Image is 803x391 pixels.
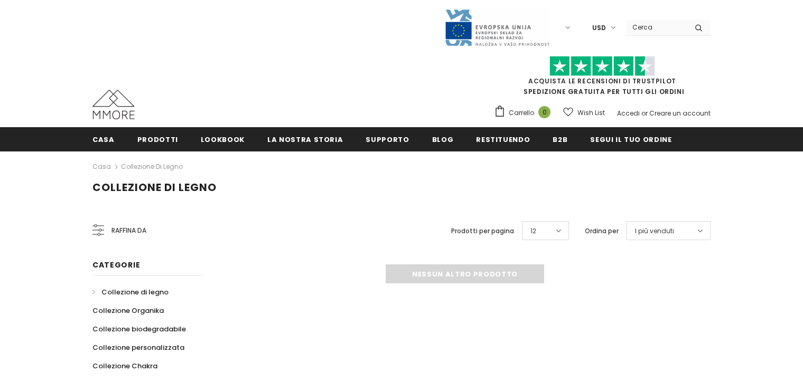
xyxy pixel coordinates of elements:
[635,226,674,236] span: I più venduti
[101,287,169,297] span: Collezione di legno
[111,225,146,236] span: Raffina da
[92,342,184,352] span: Collezione personalizzata
[92,361,157,371] span: Collezione Chakra
[563,103,605,122] a: Wish List
[92,260,140,270] span: Categorie
[592,23,606,33] span: USD
[121,162,183,171] a: Collezione di legno
[92,306,164,316] span: Collezione Organika
[641,109,648,118] span: or
[137,135,178,145] span: Prodotti
[494,61,711,96] span: SPEDIZIONE GRATUITA PER TUTTI GLI ORDINI
[553,127,567,151] a: B2B
[494,105,556,121] a: Carrello 0
[201,135,245,145] span: Lookbook
[451,226,514,236] label: Prodotti per pagina
[509,108,534,118] span: Carrello
[366,127,409,151] a: supporto
[92,127,115,151] a: Casa
[577,108,605,118] span: Wish List
[92,283,169,301] a: Collezione di legno
[649,109,711,118] a: Creare un account
[476,127,530,151] a: Restituendo
[137,127,178,151] a: Prodotti
[553,135,567,145] span: B2B
[617,109,640,118] a: Accedi
[432,135,454,145] span: Blog
[549,56,655,77] img: Fidati di Pilot Stars
[92,301,164,320] a: Collezione Organika
[92,320,186,338] a: Collezione biodegradabile
[476,135,530,145] span: Restituendo
[92,180,217,195] span: Collezione di legno
[201,127,245,151] a: Lookbook
[92,135,115,145] span: Casa
[530,226,536,236] span: 12
[432,127,454,151] a: Blog
[626,20,687,35] input: Search Site
[92,357,157,375] a: Collezione Chakra
[538,106,550,118] span: 0
[92,338,184,357] a: Collezione personalizzata
[444,23,550,32] a: Javni Razpis
[267,127,343,151] a: La nostra storia
[590,135,671,145] span: Segui il tuo ordine
[92,160,111,173] a: Casa
[585,226,619,236] label: Ordina per
[267,135,343,145] span: La nostra storia
[528,77,676,85] a: Acquista le recensioni di TrustPilot
[366,135,409,145] span: supporto
[590,127,671,151] a: Segui il tuo ordine
[444,8,550,47] img: Javni Razpis
[92,324,186,334] span: Collezione biodegradabile
[92,90,135,119] img: Casi MMORE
